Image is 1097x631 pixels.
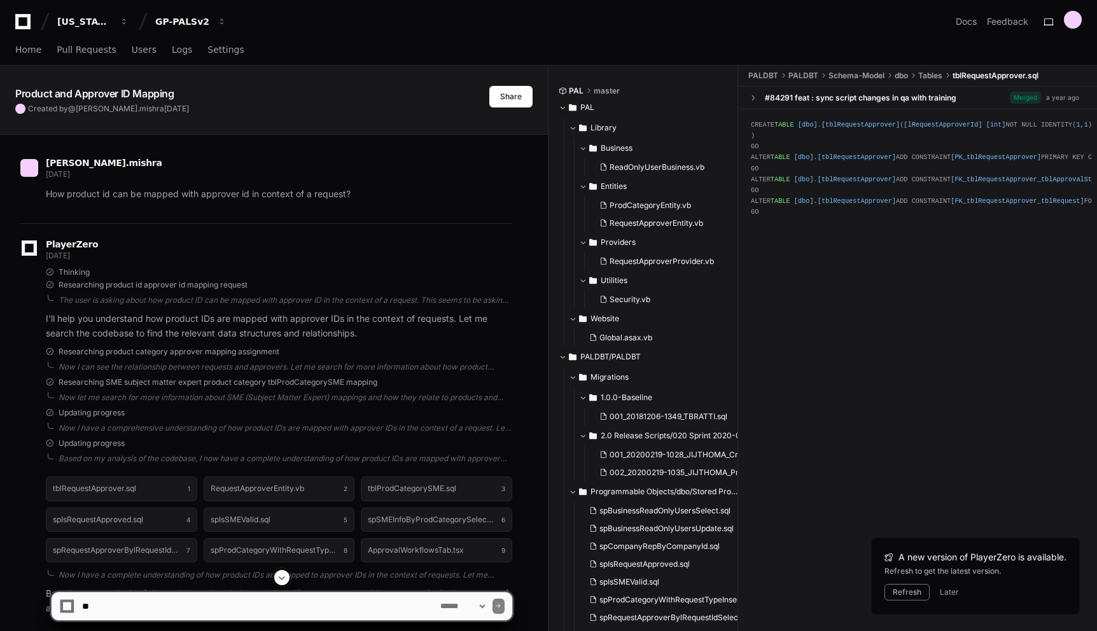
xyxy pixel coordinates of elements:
[599,541,720,551] span: spCompanyRepByCompanyId.sql
[579,426,749,446] button: 2.0 Release Scripts/020 Sprint 2020-02
[579,138,729,158] button: Business
[599,333,652,343] span: Global.asax.vb
[569,86,583,96] span: PAL
[951,153,1041,161] span: [PK_tblRequestApprover]
[610,450,835,460] span: 001_20200219-1028_JIJTHOMA_Create_ProdCatSMETable.sql
[132,46,157,53] span: Users
[594,214,721,232] button: RequestApproverEntity.vb
[204,476,355,501] button: RequestApproverEntity.vb2
[599,506,730,516] span: spBusinessReadOnlyUsersSelect.sql
[579,270,729,291] button: Utilities
[76,104,164,113] span: [PERSON_NAME].mishra
[579,232,729,253] button: Providers
[57,46,116,53] span: Pull Requests
[46,158,162,168] span: [PERSON_NAME].mishra
[594,253,721,270] button: RequestApproverProvider.vb
[579,176,729,197] button: Entities
[59,295,512,305] div: The user is asking about how product ID can be mapped with approver ID in the context of a reques...
[172,46,192,53] span: Logs
[798,121,818,128] span: [dbo]
[601,237,636,247] span: Providers
[794,153,814,161] span: [dbo]
[590,123,617,133] span: Library
[59,280,248,290] span: Researching product id approver id mapping request
[951,197,1084,205] span: [FK_tblRequestApprover_tblRequest]
[956,15,977,28] a: Docs
[15,36,41,65] a: Home
[57,36,116,65] a: Pull Requests
[584,520,741,537] button: spBusinessReadOnlyUsersUpdate.sql
[1046,93,1079,102] div: a year ago
[204,508,355,532] button: spIsSMEValid.sql5
[794,176,814,183] span: [dbo]
[751,120,1084,218] div: CREATE . ( NOT NULL IDENTITY( , ), NOT NULL, NULL, NOT NULL CONSTRAINT DEFAULT (( )), NOT NULL, (...
[361,508,512,532] button: spSMEInfoByProdCategorySelect.sql6
[771,176,790,183] span: TABLE
[569,309,729,329] button: Website
[818,176,896,183] span: [tblRequestApprover]
[59,454,512,464] div: Based on my analysis of the codebase, I now have a complete understanding of how product IDs are ...
[52,10,134,33] button: [US_STATE] Pacific
[59,362,512,372] div: Now I can see the relationship between requests and approvers. Let me search for more information...
[1010,92,1041,104] span: Merged
[590,314,619,324] span: Website
[28,104,189,114] span: Created by
[771,197,790,205] span: TABLE
[589,273,597,288] svg: Directory
[501,515,505,525] span: 6
[584,555,741,573] button: spIsRequestApproved.sql
[601,431,745,441] span: 2.0 Release Scripts/020 Sprint 2020-02
[211,516,270,524] h1: spIsSMEValid.sql
[46,251,69,260] span: [DATE]
[172,36,192,65] a: Logs
[818,153,896,161] span: [tblRequestApprover]
[53,485,136,492] h1: tblRequestApprover.sql
[489,86,533,107] button: Share
[207,46,244,53] span: Settings
[211,546,338,554] h1: spProdCategoryWithRequestTypeInsert.sql
[569,118,729,138] button: Library
[580,102,594,113] span: PAL
[898,551,1066,564] span: A new version of PlayerZero is available.
[610,200,691,211] span: ProdCategoryEntity.vb
[501,545,505,555] span: 9
[986,121,1006,128] span: [int]
[46,476,197,501] button: tblRequestApprover.sql1
[918,71,942,81] span: Tables
[788,71,818,81] span: PALDBT
[610,412,727,422] span: 001_20181206-1349_TBRATTI.sql
[765,93,956,103] div: #84291 feat : sync script changes in qa with training
[204,538,355,562] button: spProdCategoryWithRequestTypeInsert.sql8
[46,240,98,248] span: PlayerZero
[748,71,778,81] span: PALDBT
[594,464,751,482] button: 002_20200219-1035_JIJTHOMA_ProdCatSME_LoadData.sql
[821,121,900,128] span: [tblRequestApprover]
[589,390,597,405] svg: Directory
[589,141,597,156] svg: Directory
[828,71,884,81] span: Schema-Model
[132,36,157,65] a: Users
[594,197,721,214] button: ProdCategoryEntity.vb
[884,566,1066,576] div: Refresh to get the latest version.
[344,515,347,525] span: 5
[501,483,505,494] span: 3
[599,524,734,534] span: spBusinessReadOnlyUsersUpdate.sql
[610,256,714,267] span: RequestApproverProvider.vb
[344,545,347,555] span: 8
[59,392,512,403] div: Now let me search for more information about SME (Subject Matter Expert) mappings and how they re...
[59,408,125,418] span: Updating progress
[601,275,627,286] span: Utilities
[368,516,495,524] h1: spSMEInfoByProdCategorySelect.sql
[46,312,512,341] p: I'll help you understand how product IDs are mapped with approver IDs in the context of requests....
[884,584,930,600] button: Refresh
[155,15,210,28] div: GP-PALSv2
[344,483,347,494] span: 2
[1076,121,1080,128] span: 1
[59,267,90,277] span: Thinking
[368,546,464,554] h1: ApprovalWorkflowsTab.tsx
[46,187,512,202] p: How product id can be mapped with approver id in context of a request?
[580,352,641,362] span: PALDBT/PALDBT
[46,508,197,532] button: spIsRequestApproved.sql4
[579,370,587,385] svg: Directory
[53,516,143,524] h1: spIsRequestApproved.sql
